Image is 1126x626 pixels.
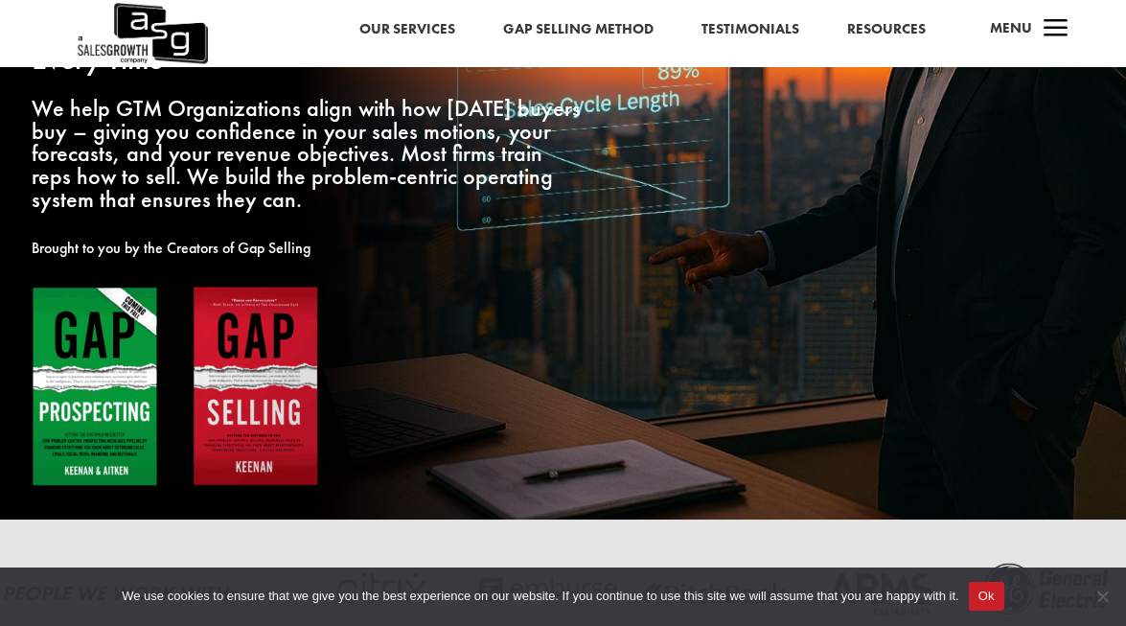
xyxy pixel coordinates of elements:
[990,18,1032,37] span: Menu
[701,17,799,42] a: Testimonials
[32,97,582,211] p: We help GTM Organizations align with how [DATE] buyers buy – giving you confidence in your sales ...
[974,560,1121,619] img: ge-logo-dark
[847,17,926,42] a: Resources
[1037,11,1075,49] span: a
[32,237,582,260] p: Brought to you by the Creators of Gap Selling
[473,560,621,619] img: emburse-logo-dark
[807,560,954,619] img: arms-reliability-logo-dark
[969,582,1004,611] button: Ok
[307,560,454,619] img: critix-logo-dark
[32,286,319,488] img: Gap Books
[1092,587,1112,606] span: No
[122,587,958,606] span: We use cookies to ensure that we give you the best experience on our website. If you continue to ...
[503,17,654,42] a: Gap Selling Method
[32,25,582,71] p: Reliable Revenue, Predictable Growth…Every Time
[359,17,455,42] a: Our Services
[640,560,788,619] img: pitchbook-logo-dark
